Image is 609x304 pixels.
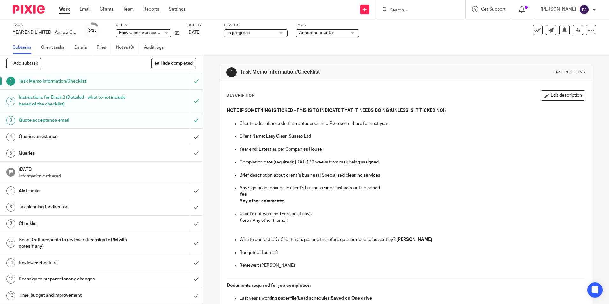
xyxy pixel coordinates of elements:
label: Tags [296,23,359,28]
h1: Reassign to preparer for any changes [19,274,128,284]
span: [DATE] [187,30,201,35]
h1: Task Memo information/Checklist [240,69,419,76]
button: Edit description [541,90,585,101]
p: Last year's working paper file/Lead schedules: [240,295,585,301]
p: Brief description about client 's business: Specialised cleaning services [240,172,585,178]
strong: Any other comments: [240,199,284,203]
a: Settings [169,6,186,12]
h1: Tax planning for director [19,202,128,212]
small: /23 [91,29,97,32]
p: [PERSON_NAME] [541,6,576,12]
h1: Instructions for Email 2 (Detailed - what to not include based of the checklist) [19,93,128,109]
h1: Task Memo information/Checklist [19,76,128,86]
strong: [PERSON_NAME] [396,237,432,242]
a: Audit logs [144,41,168,54]
button: + Add subtask [6,58,41,69]
h1: Checklist [19,219,128,228]
h1: [DATE] [19,165,197,173]
strong: Documents required for job completion [227,283,311,288]
a: Team [123,6,134,12]
a: Client tasks [41,41,69,54]
h1: Send Draft accounts to reviewer (Reassign to PM with notes if any) [19,235,128,251]
div: 11 [6,258,15,267]
h1: Queries [19,148,128,158]
a: Files [97,41,111,54]
span: Annual accounts [299,31,333,35]
label: Task [13,23,76,28]
div: 13 [6,291,15,300]
p: Reviewer: [PERSON_NAME] [240,262,585,269]
span: Easy Clean Sussex Ltd [119,31,164,35]
h1: Quote acceptance email [19,116,128,125]
div: 3 [88,26,97,34]
span: Get Support [481,7,505,11]
div: 3 [6,116,15,125]
span: In progress [227,31,250,35]
p: Budgeted Hours : 8 [240,250,585,256]
a: Emails [74,41,92,54]
input: Search [389,8,446,13]
label: Status [224,23,288,28]
p: Client's software and version (if any): [240,211,585,217]
div: 12 [6,275,15,284]
p: Description [226,93,255,98]
h1: Reviewer check list [19,258,128,268]
img: svg%3E [579,4,589,15]
button: Hide completed [151,58,196,69]
u: NOTE IF SOMETHING IS TICKED - THIS IS TO INDICATE THAT IT NEEDS DOING (UNLESS IS IT TICKED NO!) [227,108,446,113]
p: Who to contact UK / Client manager and therefore queries need to be sent by?: [240,236,585,243]
a: Notes (0) [116,41,139,54]
p: Xero / Any other (name): [240,217,585,224]
a: Work [59,6,70,12]
div: 1 [6,77,15,86]
h1: Time, budget and improvement [19,291,128,300]
img: Pixie [13,5,45,14]
div: 1 [226,67,237,77]
div: 7 [6,186,15,195]
div: YEAR END LIMITED - Annual COMPANY accounts and CT600 return [13,29,76,36]
p: Any significant change in client's business since last accounting period [240,185,585,191]
label: Client [116,23,179,28]
div: 9 [6,219,15,228]
h1: AML tasks [19,186,128,196]
div: 2 [6,97,15,105]
p: Client Name: Easy Clean Sussex Ltd [240,133,585,140]
h1: Queries assistance [19,132,128,141]
a: Email [80,6,90,12]
p: Year end: Latest as per Companies House [240,146,585,153]
p: Client code: - if no code then enter code into Pixie so its there for next year [240,120,585,127]
div: Instructions [555,70,585,75]
strong: Yes [240,192,247,197]
label: Due by [187,23,216,28]
div: 8 [6,203,15,212]
p: Information gathered [19,173,197,179]
a: Subtasks [13,41,36,54]
p: Completion date (required): [DATE] / 2 weeks from task being assigned [240,159,585,165]
div: 10 [6,239,15,248]
span: Hide completed [161,61,193,66]
div: 4 [6,133,15,141]
a: Clients [100,6,114,12]
strong: Saved on One drive [331,296,372,300]
div: 5 [6,149,15,158]
a: Reports [143,6,159,12]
